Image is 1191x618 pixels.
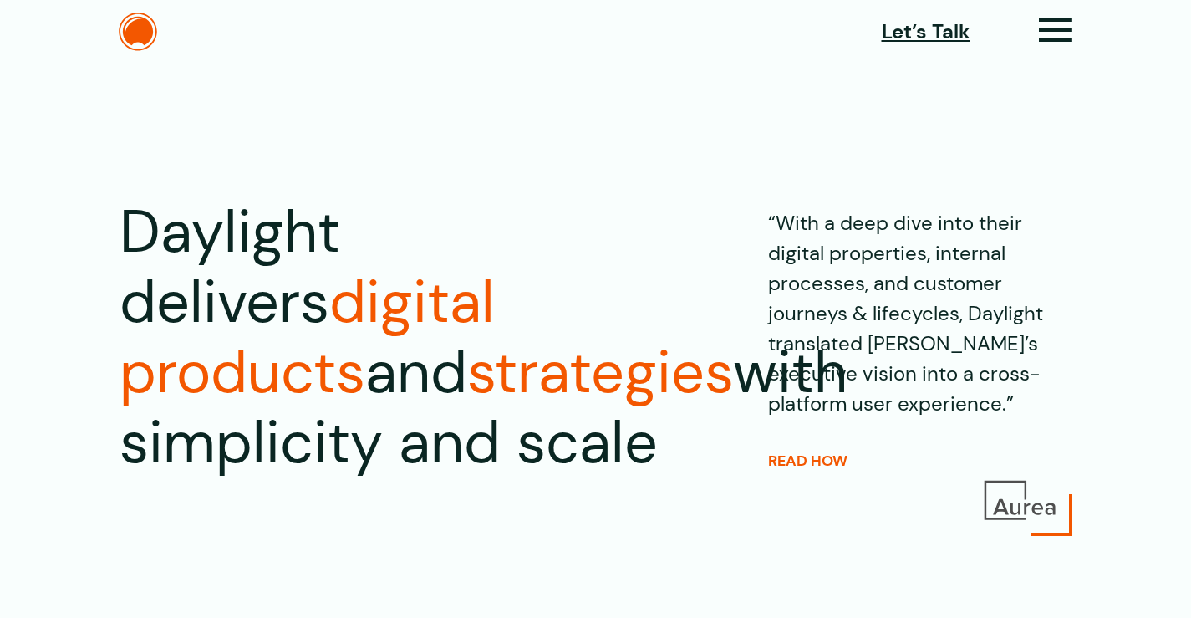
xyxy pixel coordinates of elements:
[882,17,970,47] a: Let’s Talk
[768,452,847,470] a: READ HOW
[120,197,658,478] h1: Daylight delivers and with simplicity and scale
[980,478,1060,524] img: Aurea Logo
[467,335,733,411] span: strategies
[768,197,1072,419] p: “With a deep dive into their digital properties, internal processes, and customer journeys & life...
[120,264,495,411] span: digital products
[119,13,157,51] img: The Daylight Studio Logo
